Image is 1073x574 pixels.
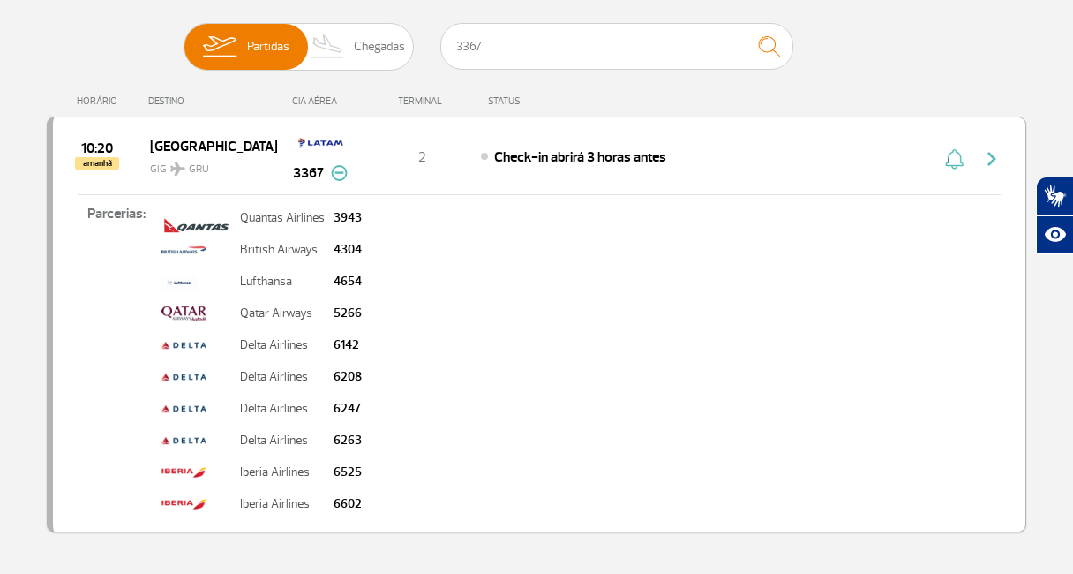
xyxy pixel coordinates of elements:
[334,403,362,415] p: 6247
[161,457,206,487] img: iberia.png
[150,134,263,157] span: [GEOGRAPHIC_DATA]
[161,235,206,265] img: british.png
[52,95,148,107] div: HORÁRIO
[81,142,113,155] span: 2025-09-26 10:20:00
[240,339,325,351] p: Delta Airlines
[334,244,362,256] p: 4304
[334,276,362,288] p: 4654
[276,95,364,107] div: CIA AÉREA
[240,403,325,415] p: Delta Airlines
[479,95,623,107] div: STATUS
[161,203,231,233] img: logo_qantas_colorida_%402x.png
[240,466,325,479] p: Iberia Airlines
[334,466,362,479] p: 6525
[440,23,793,70] input: Voo, cidade ou cia aérea
[293,162,324,184] span: 3367
[75,157,119,170] span: amanhã
[240,276,325,288] p: Lufthansa
[161,267,198,297] img: lufthansa_menor.png
[240,307,325,320] p: Qatar Airways
[331,165,348,181] img: menos-info-painel-voo.svg
[53,203,157,507] p: Parcerias:
[494,148,666,166] span: Check-in abrirá 3 horas antes
[170,162,185,176] img: destiny_airplane.svg
[240,371,325,383] p: Delta Airlines
[161,394,206,424] img: delta.png
[334,339,362,351] p: 6142
[334,434,362,447] p: 6263
[418,148,426,166] span: 2
[334,307,362,320] p: 5266
[161,298,206,329] img: qatar-airways.png
[191,24,247,70] img: slider-embarque
[364,95,479,107] div: TERMINAL
[334,212,362,224] p: 3943
[354,24,405,70] span: Chegadas
[148,95,277,107] div: DESTINO
[161,362,206,392] img: delta.png
[240,434,325,447] p: Delta Airlines
[302,24,354,70] img: slider-desembarque
[161,330,206,360] img: delta.png
[334,371,362,383] p: 6208
[981,148,1002,170] img: seta-direita-painel-voo.svg
[247,24,289,70] span: Partidas
[945,148,964,170] img: sino-painel-voo.svg
[1036,177,1073,254] div: Plugin de acessibilidade da Hand Talk.
[240,244,325,256] p: British Airways
[189,162,209,177] span: GRU
[334,498,362,510] p: 6602
[1036,215,1073,254] button: Abrir recursos assistivos.
[240,212,325,224] p: Quantas Airlines
[1036,177,1073,215] button: Abrir tradutor de língua de sinais.
[240,498,325,510] p: Iberia Airlines
[150,152,263,177] span: GIG
[161,489,206,519] img: iberia.png
[161,426,206,456] img: delta.png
